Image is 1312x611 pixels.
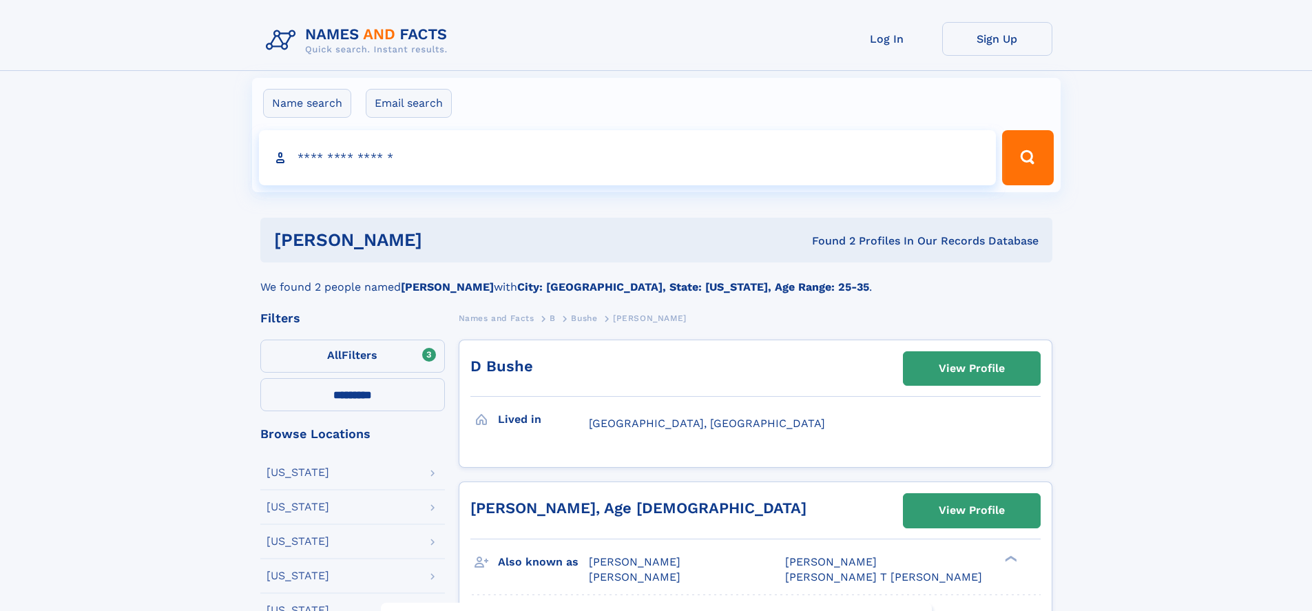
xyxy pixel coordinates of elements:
a: Bushe [571,309,597,327]
a: Names and Facts [459,309,534,327]
h3: Also known as [498,550,589,574]
b: [PERSON_NAME] [401,280,494,293]
span: [PERSON_NAME] [589,555,680,568]
a: View Profile [904,352,1040,385]
div: ❯ [1001,554,1018,563]
a: Log In [832,22,942,56]
div: [US_STATE] [267,501,329,512]
b: City: [GEOGRAPHIC_DATA], State: [US_STATE], Age Range: 25-35 [517,280,869,293]
div: [US_STATE] [267,467,329,478]
div: View Profile [939,495,1005,526]
span: [GEOGRAPHIC_DATA], [GEOGRAPHIC_DATA] [589,417,825,430]
div: Browse Locations [260,428,445,440]
div: View Profile [939,353,1005,384]
a: B [550,309,556,327]
div: We found 2 people named with . [260,262,1052,296]
span: Bushe [571,313,597,323]
span: [PERSON_NAME] T [PERSON_NAME] [785,570,982,583]
h3: Lived in [498,408,589,431]
span: All [327,349,342,362]
a: Sign Up [942,22,1052,56]
button: Search Button [1002,130,1053,185]
label: Filters [260,340,445,373]
a: View Profile [904,494,1040,527]
label: Email search [366,89,452,118]
div: Filters [260,312,445,324]
div: [US_STATE] [267,570,329,581]
div: [US_STATE] [267,536,329,547]
label: Name search [263,89,351,118]
span: [PERSON_NAME] [785,555,877,568]
a: D Bushe [470,358,533,375]
span: B [550,313,556,323]
h1: [PERSON_NAME] [274,231,617,249]
a: [PERSON_NAME], Age [DEMOGRAPHIC_DATA] [470,499,806,517]
input: search input [259,130,997,185]
span: [PERSON_NAME] [613,313,687,323]
img: Logo Names and Facts [260,22,459,59]
span: [PERSON_NAME] [589,570,680,583]
div: Found 2 Profiles In Our Records Database [617,234,1039,249]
